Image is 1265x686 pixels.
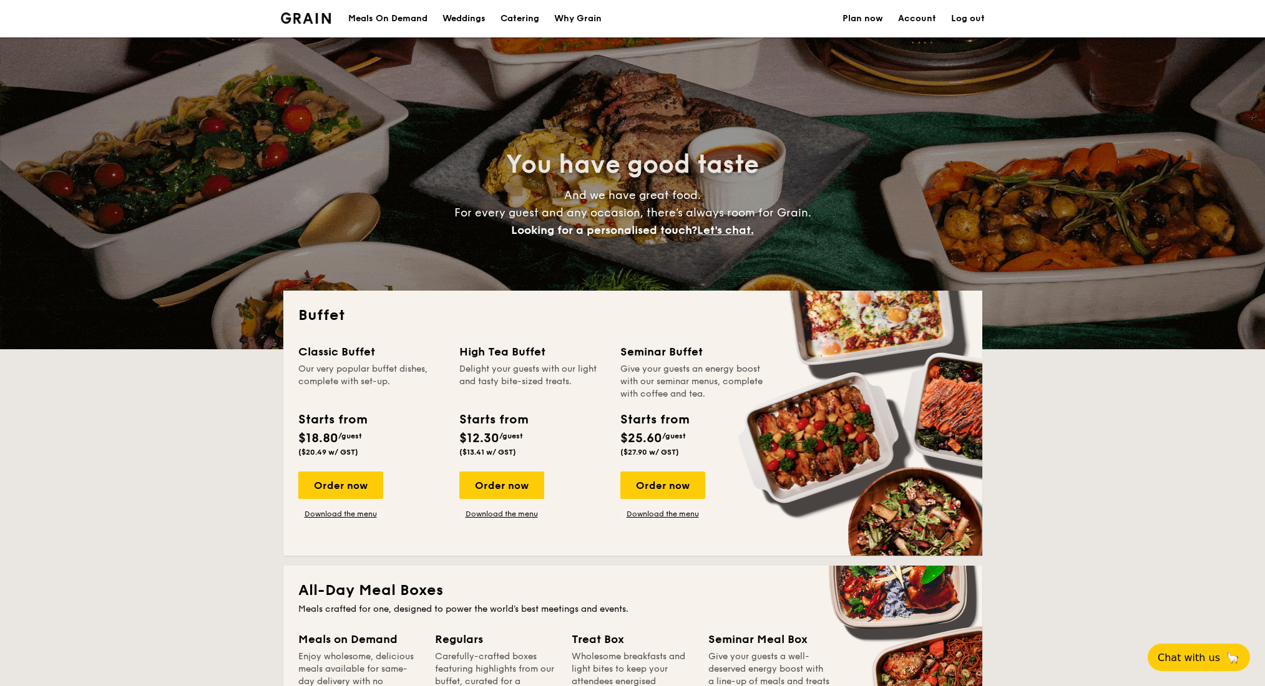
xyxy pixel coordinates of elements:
a: Download the menu [298,509,383,519]
div: Order now [298,471,383,499]
span: $12.30 [459,431,499,446]
div: Seminar Buffet [620,343,766,360]
div: Starts from [620,410,688,429]
span: Let's chat. [697,223,754,237]
span: /guest [662,432,686,440]
span: /guest [338,432,362,440]
span: Chat with us [1158,652,1220,664]
div: Our very popular buffet dishes, complete with set-up. [298,363,444,400]
h2: All-Day Meal Boxes [298,581,967,601]
img: Grain [281,12,331,24]
div: Starts from [459,410,527,429]
div: Meals crafted for one, designed to power the world's best meetings and events. [298,603,967,616]
button: Chat with us🦙 [1148,644,1250,671]
span: ($27.90 w/ GST) [620,448,679,457]
h2: Buffet [298,306,967,326]
div: Seminar Meal Box [708,630,830,648]
div: Delight your guests with our light and tasty bite-sized treats. [459,363,605,400]
span: And we have great food. For every guest and any occasion, there’s always room for Grain. [454,188,811,237]
a: Logotype [281,12,331,24]
div: Treat Box [572,630,693,648]
div: Classic Buffet [298,343,444,360]
span: $18.80 [298,431,338,446]
div: Give your guests an energy boost with our seminar menus, complete with coffee and tea. [620,363,766,400]
span: $25.60 [620,431,662,446]
div: Order now [459,471,544,499]
span: ($20.49 w/ GST) [298,448,358,457]
span: 🦙 [1225,650,1240,665]
span: You have good taste [506,150,759,180]
div: Meals on Demand [298,630,420,648]
div: High Tea Buffet [459,343,605,360]
a: Download the menu [459,509,544,519]
span: ($13.41 w/ GST) [459,448,516,457]
span: Looking for a personalised touch? [511,223,697,237]
a: Download the menu [620,509,705,519]
div: Order now [620,471,705,499]
div: Starts from [298,410,366,429]
div: Regulars [435,630,557,648]
span: /guest [499,432,523,440]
